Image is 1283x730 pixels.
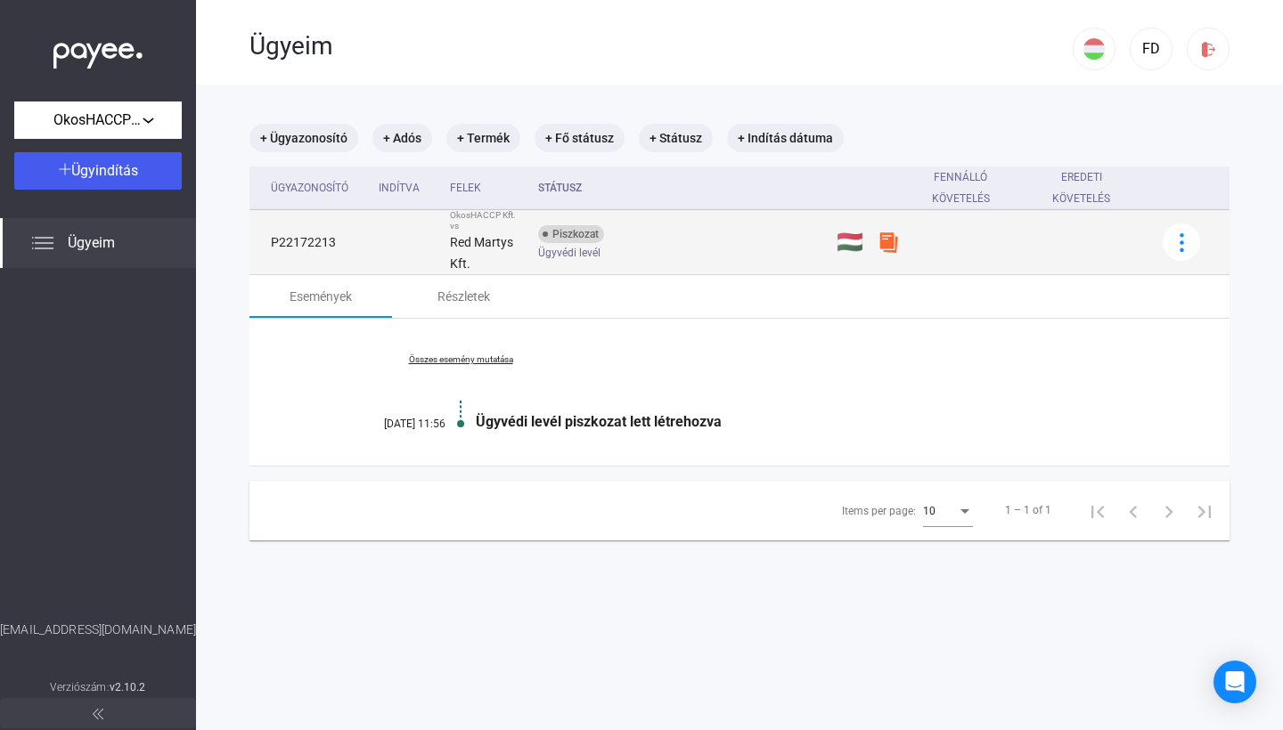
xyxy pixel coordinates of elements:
img: plus-white.svg [59,163,71,175]
div: FD [1136,38,1166,60]
span: OkosHACCP Kft. [53,109,143,131]
img: arrow-double-left-grey.svg [93,709,103,719]
div: Indítva [379,177,436,199]
span: Ügyindítás [71,162,138,179]
div: Piszkozat [538,225,604,243]
div: Open Intercom Messenger [1214,661,1256,703]
div: [DATE] 11:56 [339,418,445,430]
button: more-blue [1163,223,1200,261]
div: Eredeti követelés [1038,166,1140,209]
img: HU [1083,38,1105,60]
button: Next page [1151,492,1187,528]
button: logout-red [1187,28,1230,70]
img: white-payee-white-dot.svg [53,33,143,69]
button: First page [1080,492,1115,528]
td: P22172213 [249,210,372,275]
div: Indítva [379,177,420,199]
mat-chip: + Indítás dátuma [727,124,844,152]
span: 10 [923,505,936,517]
div: Események [290,286,352,307]
td: 🇭🇺 [829,210,870,275]
img: szamlazzhu-mini [878,231,899,253]
button: Ügyindítás [14,152,182,190]
button: Previous page [1115,492,1151,528]
strong: Red Martys Kft. [450,235,513,271]
div: Részletek [437,286,490,307]
img: list.svg [32,232,53,254]
div: Felek [450,177,481,199]
div: Ügyazonosító [271,177,364,199]
div: Fennálló követelés [913,166,1024,209]
button: FD [1130,28,1173,70]
div: 1 – 1 of 1 [1005,499,1051,521]
div: Ügyazonosító [271,177,348,199]
button: Last page [1187,492,1222,528]
a: Összes esemény mutatása [339,354,583,365]
div: Items per page: [842,500,916,522]
th: Státusz [531,166,829,210]
mat-chip: + Fő státusz [535,124,625,152]
div: Ügyvédi levél piszkozat lett létrehozva [476,413,1140,430]
button: OkosHACCP Kft. [14,101,182,139]
mat-chip: + Ügyazonosító [249,124,358,152]
mat-chip: + Státusz [639,124,713,152]
mat-select: Items per page: [923,499,973,521]
strong: v2.10.2 [110,681,146,693]
button: HU [1073,28,1115,70]
div: Eredeti követelés [1038,166,1124,209]
img: logout-red [1199,40,1218,59]
div: Felek [450,177,524,199]
span: Ügyvédi levél [538,242,601,264]
span: Ügyeim [68,232,115,254]
div: Ügyeim [249,31,1073,61]
mat-chip: + Adós [372,124,432,152]
div: Fennálló követelés [913,166,1008,209]
mat-chip: + Termék [446,124,520,152]
img: more-blue [1173,233,1191,252]
div: OkosHACCP Kft. vs [450,210,524,231]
